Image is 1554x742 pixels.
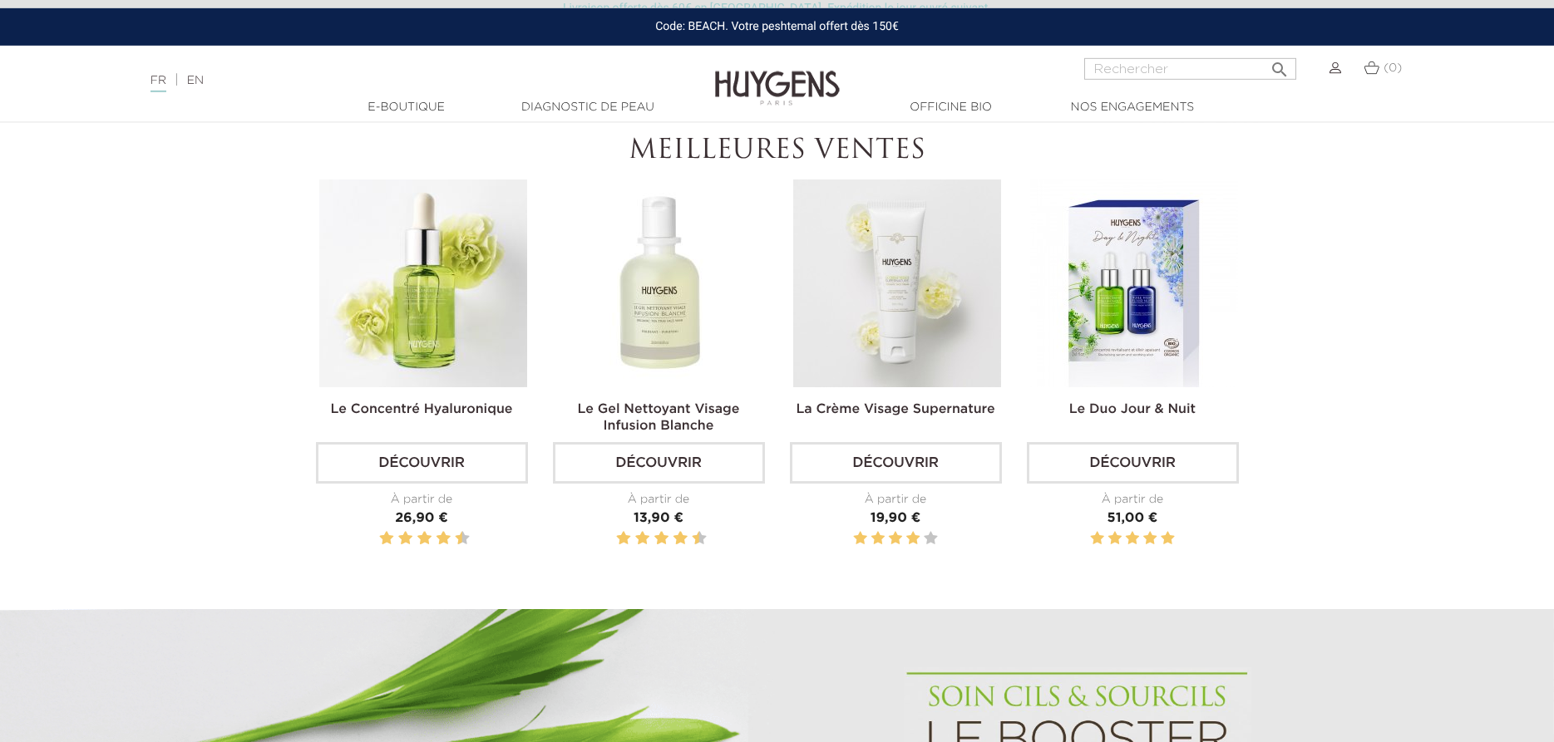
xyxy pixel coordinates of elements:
label: 5 [651,528,654,549]
a: Le Concentré Hyaluronique [331,403,513,416]
label: 10 [695,528,703,549]
button:  [1265,53,1295,76]
label: 1 [613,528,615,549]
label: 3 [1126,528,1139,549]
label: 2 [1108,528,1122,549]
a: Découvrir [1027,442,1239,484]
img: Le Gel Nettoyant Visage Infusion Blanche 250ml [556,179,764,387]
h2: Meilleures ventes [316,135,1239,167]
div: À partir de [316,491,528,509]
label: 5 [924,528,937,549]
label: 4 [1143,528,1157,549]
span: 26,90 € [395,512,448,525]
a: Découvrir [790,442,1002,484]
label: 10 [458,528,466,549]
a: Découvrir [316,442,528,484]
label: 1 [854,528,867,549]
label: 4 [402,528,410,549]
a: FR [150,75,166,92]
label: 7 [670,528,673,549]
label: 7 [433,528,436,549]
label: 6 [421,528,429,549]
div: À partir de [553,491,765,509]
label: 9 [452,528,455,549]
a: E-Boutique [323,99,490,116]
label: 8 [439,528,447,549]
a: Découvrir [553,442,765,484]
label: 2 [382,528,391,549]
label: 4 [906,528,920,549]
label: 3 [395,528,397,549]
img: Huygens [715,44,840,108]
label: 6 [658,528,666,549]
label: 5 [414,528,417,549]
a: Diagnostic de peau [505,99,671,116]
span: 51,00 € [1108,512,1158,525]
a: Officine Bio [868,99,1034,116]
div: À partir de [790,491,1002,509]
a: Le Gel Nettoyant Visage Infusion Blanche [578,403,740,433]
label: 3 [889,528,902,549]
span: (0) [1384,62,1402,74]
label: 9 [689,528,692,549]
a: Nos engagements [1049,99,1216,116]
input: Rechercher [1084,58,1296,80]
div: À partir de [1027,491,1239,509]
a: La Crème Visage Supernature [796,403,994,416]
label: 8 [676,528,684,549]
span: 19,90 € [871,512,920,525]
label: 5 [1161,528,1174,549]
img: La Crème Visage Supernature [793,179,1001,387]
label: 1 [376,528,378,549]
img: Le Concentré Hyaluronique [319,179,527,387]
i:  [1270,55,1290,75]
span: 13,90 € [634,512,683,525]
label: 3 [632,528,634,549]
label: 4 [639,528,647,549]
label: 2 [871,528,885,549]
div: | [142,71,635,91]
label: 1 [1091,528,1104,549]
img: Le Duo Jour & Nuit [1030,179,1238,387]
a: Le Duo Jour & Nuit [1069,403,1196,416]
a: EN [187,75,204,86]
label: 2 [619,528,628,549]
